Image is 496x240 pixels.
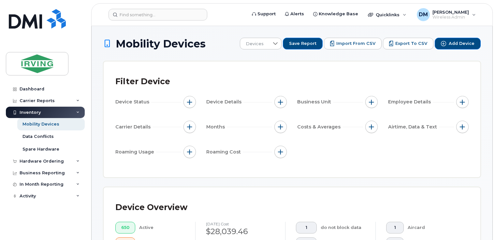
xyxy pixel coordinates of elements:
[283,38,323,49] button: Save Report
[336,41,375,47] span: Import from CSV
[408,222,458,233] div: Aircard
[206,222,275,226] h4: [DATE] cost
[121,225,130,230] span: 650
[388,124,439,130] span: Airtime, Data & Text
[301,225,311,230] span: 1
[324,38,382,49] button: Import from CSV
[240,38,269,50] span: Devices
[139,222,185,233] div: Active
[383,38,433,49] button: Export to CSV
[115,222,135,233] button: 650
[115,149,156,155] span: Roaming Usage
[296,222,317,233] button: 1
[116,38,206,49] span: Mobility Devices
[115,99,151,105] span: Device Status
[297,124,343,130] span: Costs & Averages
[115,124,153,130] span: Carrier Details
[435,38,481,49] button: Add Device
[206,149,243,155] span: Roaming Cost
[386,222,404,233] button: 1
[321,222,365,233] div: do not block data
[115,199,187,216] div: Device Overview
[115,73,170,90] div: Filter Device
[206,99,243,105] span: Device Details
[449,41,474,47] span: Add Device
[206,226,275,237] div: $28,039.46
[392,225,399,230] span: 1
[206,124,227,130] span: Months
[289,41,316,47] span: Save Report
[297,99,333,105] span: Business Unit
[395,41,427,47] span: Export to CSV
[388,99,433,105] span: Employee Details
